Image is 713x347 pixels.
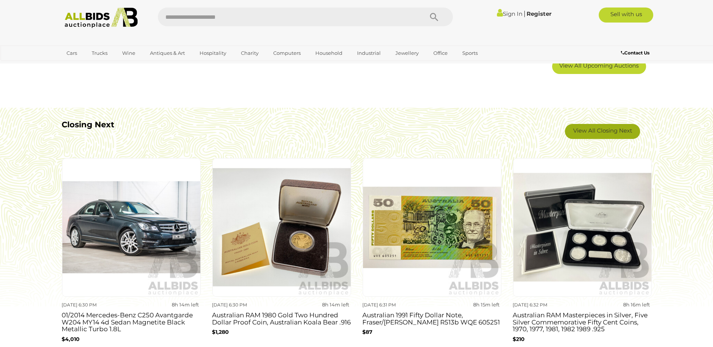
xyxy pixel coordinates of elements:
strong: 8h 14m left [172,302,199,308]
a: Industrial [352,47,386,59]
span: View All Upcoming Auctions [559,62,639,69]
img: Allbids.com.au [61,8,142,28]
strong: 8h 16m left [623,302,650,308]
b: Contact Us [621,50,649,56]
a: Office [428,47,453,59]
a: Antiques & Art [145,47,190,59]
div: [DATE] 6:30 PM [62,301,129,309]
a: Jewellery [391,47,424,59]
a: Register [527,10,551,17]
b: $210 [513,336,525,342]
b: $4,010 [62,336,80,342]
b: $87 [362,329,372,335]
a: Sell with us [599,8,653,23]
img: Australian RAM 1980 Gold Two Hundred Dollar Proof Coin, Australian Koala Bear .916 [212,158,351,297]
b: $1,280 [212,329,229,335]
h3: Australian RAM Masterpieces in Silver, Five Silver Commemorative Fifty Cent Coins, 1970, 1977, 19... [513,310,652,333]
a: View All Closing Next [565,124,640,139]
img: Australian RAM Masterpieces in Silver, Five Silver Commemorative Fifty Cent Coins, 1970, 1977, 19... [513,158,652,297]
a: Sports [457,47,483,59]
div: [DATE] 6:31 PM [362,301,429,309]
div: [DATE] 6:32 PM [513,301,580,309]
a: Charity [236,47,263,59]
a: View All Upcoming Auctions [552,59,646,74]
a: Trucks [87,47,112,59]
strong: 8h 15m left [473,302,500,308]
h3: 01/2014 Mercedes-Benz C250 Avantgarde W204 MY14 4d Sedan Magnetite Black Metallic Turbo 1.8L [62,310,201,333]
a: Cars [62,47,82,59]
div: [DATE] 6:30 PM [212,301,279,309]
a: Contact Us [621,49,651,57]
a: Hospitality [195,47,231,59]
a: Computers [268,47,306,59]
a: [GEOGRAPHIC_DATA] [62,59,125,72]
button: Search [415,8,453,26]
a: Household [310,47,347,59]
b: Closing Next [62,120,114,129]
img: 01/2014 Mercedes-Benz C250 Avantgarde W204 MY14 4d Sedan Magnetite Black Metallic Turbo 1.8L [62,158,201,297]
h3: Australian 1991 Fifty Dollar Note, Fraser/[PERSON_NAME] R513b WQE 605251 [362,310,501,326]
img: Australian 1991 Fifty Dollar Note, Fraser/Cole R513b WQE 605251 [363,158,501,297]
a: Sign In [497,10,522,17]
strong: 8h 14m left [322,302,349,308]
h3: Australian RAM 1980 Gold Two Hundred Dollar Proof Coin, Australian Koala Bear .916 [212,310,351,326]
span: | [524,9,525,18]
a: Wine [117,47,140,59]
